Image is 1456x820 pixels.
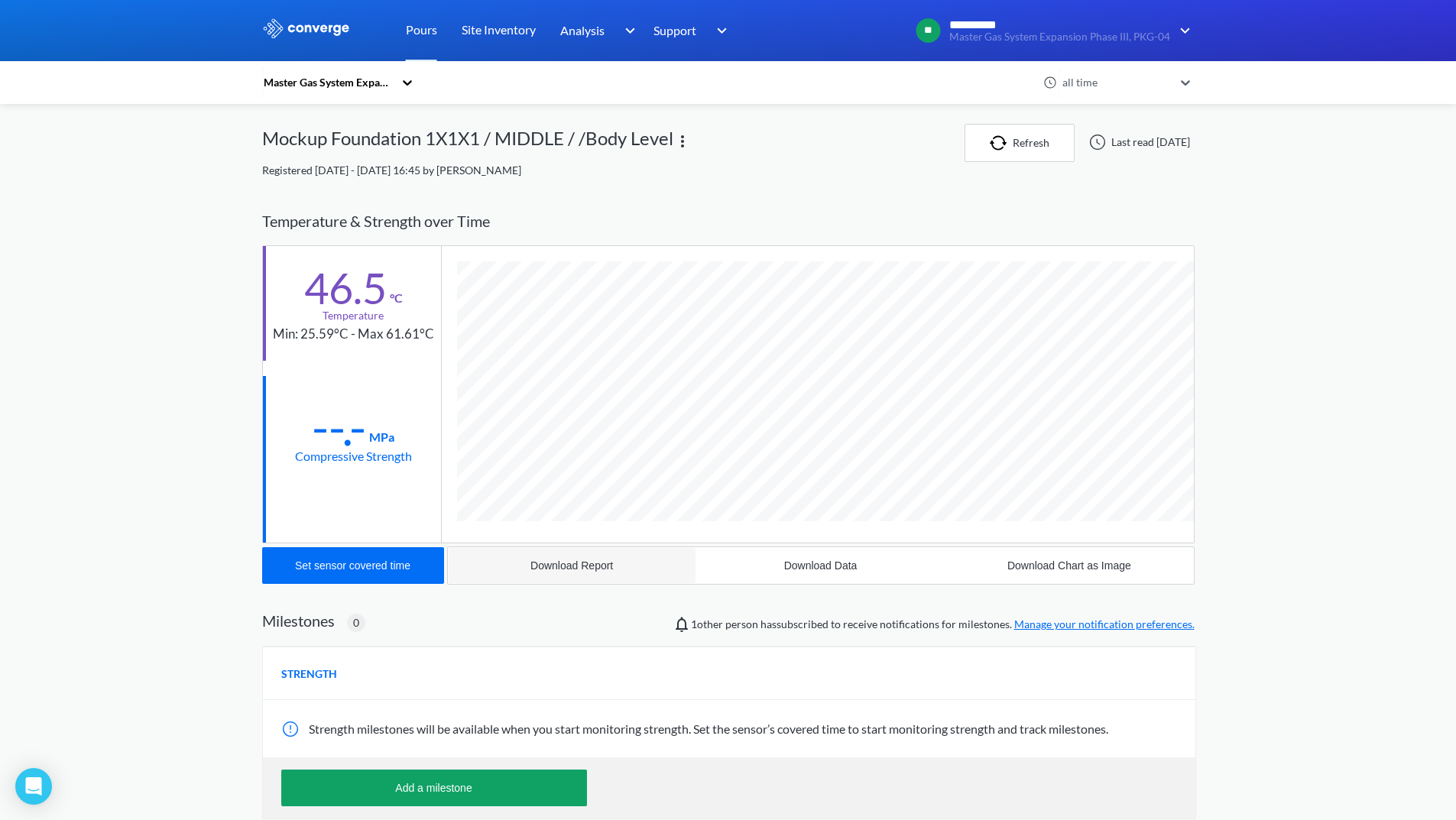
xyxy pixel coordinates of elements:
span: Registered [DATE] - [DATE] 16:45 by [PERSON_NAME] [262,164,521,177]
img: logo_ewhite.svg [262,18,351,38]
h2: Milestones [262,611,335,630]
img: downArrow.svg [1170,21,1195,40]
div: --.- [312,408,366,446]
span: Analysis [560,21,605,40]
img: notifications-icon.svg [673,615,691,634]
div: Last read [DATE] [1081,133,1195,151]
button: Download Chart as Image [945,547,1193,584]
span: Strength milestones will be available when you start monitoring strength. Set the sensor’s covere... [309,721,1108,736]
button: Refresh [965,124,1075,162]
span: STRENGTH [281,666,337,682]
button: Download Report [448,547,696,584]
img: downArrow.svg [707,21,731,40]
div: Set sensor covered time [295,559,410,572]
div: Download Data [784,559,858,572]
button: Set sensor covered time [262,547,444,584]
button: Add a milestone [281,770,587,806]
div: Download Report [530,559,613,572]
div: Master Gas System Expansion Phase III, PKG-04 [262,74,394,91]
span: Support [653,21,696,40]
span: person has subscribed to receive notifications for milestones. [691,616,1195,633]
span: Master Gas System Expansion Phase III, PKG-04 [949,31,1170,43]
img: downArrow.svg [615,21,639,40]
div: Temperature [323,307,384,324]
div: Compressive Strength [295,446,412,465]
div: Open Intercom Messenger [15,768,52,805]
div: Min: 25.59°C - Max 61.61°C [273,324,434,345]
button: Download Data [696,547,945,584]
div: Download Chart as Image [1007,559,1131,572]
div: all time [1059,74,1173,91]
a: Manage your notification preferences. [1014,617,1195,630]
img: more.svg [673,132,692,151]
div: 46.5 [304,269,387,307]
div: Temperature & Strength over Time [262,197,1195,245]
span: 0 [353,614,359,631]
img: icon-refresh.svg [990,135,1013,151]
img: icon-clock.svg [1043,76,1057,89]
span: Faiz [691,617,723,630]
div: Mockup Foundation 1X1X1 / MIDDLE / /Body Level [262,124,673,162]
